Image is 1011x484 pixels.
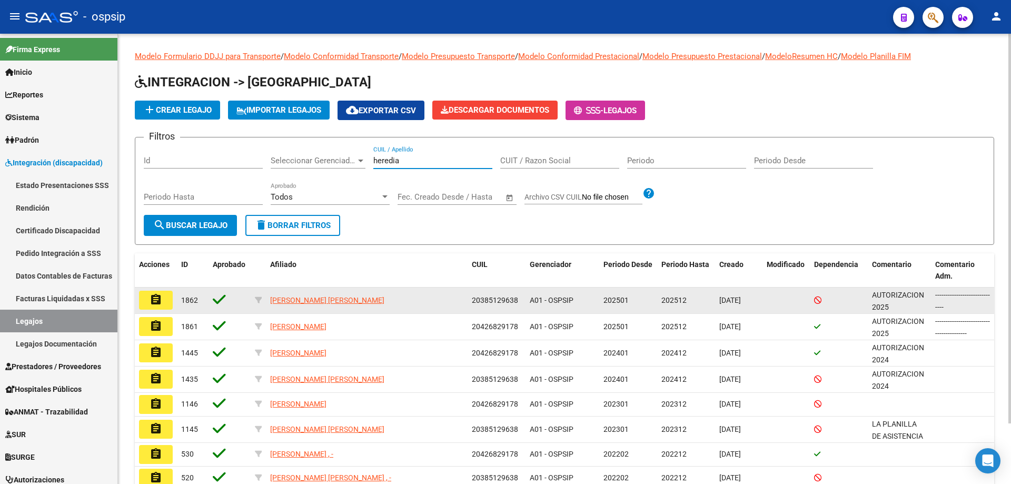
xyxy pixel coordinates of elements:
span: INTEGRACION -> [GEOGRAPHIC_DATA] [135,75,371,90]
span: AUTORIZACION 2025 [872,291,924,311]
span: 202412 [661,349,687,357]
span: 1861 [181,322,198,331]
mat-icon: delete [255,219,267,231]
span: Borrar Filtros [255,221,331,230]
span: 1445 [181,349,198,357]
span: [DATE] [719,375,741,383]
span: Firma Express [5,44,60,55]
datatable-header-cell: Comentario Adm. [931,253,994,288]
span: [DATE] [719,450,741,458]
span: IMPORTAR LEGAJOS [236,105,321,115]
input: Fecha fin [450,192,501,202]
span: [DATE] [719,473,741,482]
button: Exportar CSV [338,101,424,120]
mat-icon: assignment [150,320,162,332]
datatable-header-cell: Afiliado [266,253,468,288]
span: 202312 [661,425,687,433]
span: 1862 [181,296,198,304]
span: A01 - OSPSIP [530,400,573,408]
span: A01 - OSPSIP [530,349,573,357]
span: ------------------------------ [935,291,990,311]
datatable-header-cell: Modificado [762,253,810,288]
mat-icon: assignment [150,471,162,484]
mat-icon: add [143,103,156,116]
span: Crear Legajo [143,105,212,115]
a: Modelo Presupuesto Transporte [402,52,515,61]
span: Comentario Adm. [935,260,975,281]
div: Open Intercom Messenger [975,448,1000,473]
span: [DATE] [719,425,741,433]
span: 202501 [603,296,629,304]
span: Modificado [767,260,805,269]
mat-icon: assignment [150,422,162,435]
span: Todos [271,192,293,202]
span: 202512 [661,322,687,331]
span: 20385129638 [472,425,518,433]
span: Legajos [603,106,637,115]
span: SURGE [5,451,35,463]
mat-icon: menu [8,10,21,23]
span: Padrón [5,134,39,146]
mat-icon: assignment [150,398,162,410]
span: Buscar Legajo [153,221,227,230]
button: Buscar Legajo [144,215,237,236]
span: 202212 [661,450,687,458]
span: [DATE] [719,296,741,304]
mat-icon: cloud_download [346,104,359,116]
span: 20426829178 [472,450,518,458]
span: Creado [719,260,744,269]
a: Modelo Conformidad Transporte [284,52,399,61]
mat-icon: assignment [150,346,162,359]
span: 202501 [603,322,629,331]
span: Dependencia [814,260,858,269]
span: 20385129638 [472,375,518,383]
span: Periodo Hasta [661,260,709,269]
span: A01 - OSPSIP [530,375,573,383]
span: AUTORIZACION 2025 [872,317,924,338]
span: 202202 [603,450,629,458]
mat-icon: assignment [150,448,162,460]
a: Modelo Planilla FIM [841,52,911,61]
span: [PERSON_NAME] [PERSON_NAME] [270,296,384,304]
span: 20385129638 [472,296,518,304]
span: AUTORIZACION 2024 [872,343,924,364]
span: [PERSON_NAME] [PERSON_NAME] [270,375,384,383]
input: Archivo CSV CUIL [582,193,642,202]
datatable-header-cell: CUIL [468,253,526,288]
h3: Filtros [144,129,180,144]
datatable-header-cell: Dependencia [810,253,868,288]
a: ModeloResumen HC [765,52,838,61]
span: ANMAT - Trazabilidad [5,406,88,418]
span: [DATE] [719,349,741,357]
input: Fecha inicio [398,192,440,202]
span: Integración (discapacidad) [5,157,103,169]
span: 20426829178 [472,349,518,357]
span: Hospitales Públicos [5,383,82,395]
span: 202401 [603,349,629,357]
span: Acciones [139,260,170,269]
a: Modelo Presupuesto Prestacional [642,52,762,61]
a: Modelo Formulario DDJJ para Transporte [135,52,281,61]
datatable-header-cell: Periodo Desde [599,253,657,288]
datatable-header-cell: Creado [715,253,762,288]
span: 202401 [603,375,629,383]
span: A01 - OSPSIP [530,322,573,331]
span: 20385129638 [472,473,518,482]
span: Afiliado [270,260,296,269]
span: Archivo CSV CUIL [524,193,582,201]
span: 1145 [181,425,198,433]
mat-icon: help [642,187,655,200]
span: 202412 [661,375,687,383]
mat-icon: person [990,10,1003,23]
span: Descargar Documentos [441,105,549,115]
span: Prestadores / Proveedores [5,361,101,372]
span: A01 - OSPSIP [530,425,573,433]
span: 520 [181,473,194,482]
span: AUTORIZACION 2024 [872,370,924,390]
mat-icon: search [153,219,166,231]
span: A01 - OSPSIP [530,473,573,482]
button: Open calendar [504,192,516,204]
datatable-header-cell: Acciones [135,253,177,288]
span: [DATE] [719,400,741,408]
mat-icon: assignment [150,293,162,306]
